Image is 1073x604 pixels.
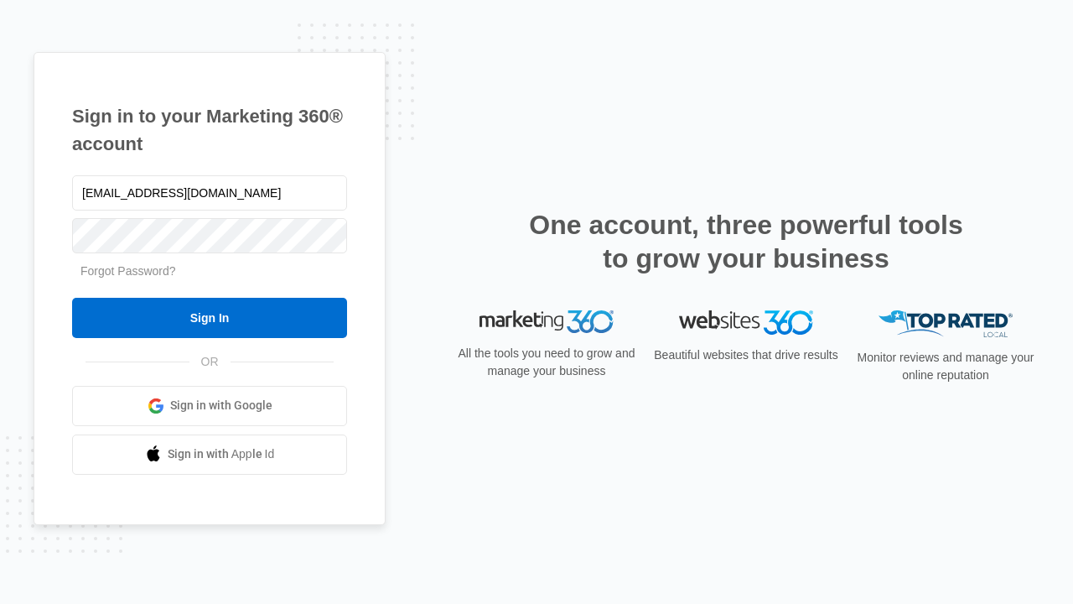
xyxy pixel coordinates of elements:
[453,345,640,380] p: All the tools you need to grow and manage your business
[72,298,347,338] input: Sign In
[652,346,840,364] p: Beautiful websites that drive results
[479,310,614,334] img: Marketing 360
[72,175,347,211] input: Email
[72,102,347,158] h1: Sign in to your Marketing 360® account
[524,208,968,275] h2: One account, three powerful tools to grow your business
[189,353,231,371] span: OR
[168,445,275,463] span: Sign in with Apple Id
[879,310,1013,338] img: Top Rated Local
[679,310,813,335] img: Websites 360
[170,397,272,414] span: Sign in with Google
[852,349,1039,384] p: Monitor reviews and manage your online reputation
[72,386,347,426] a: Sign in with Google
[72,435,347,475] a: Sign in with Apple Id
[80,264,176,278] a: Forgot Password?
